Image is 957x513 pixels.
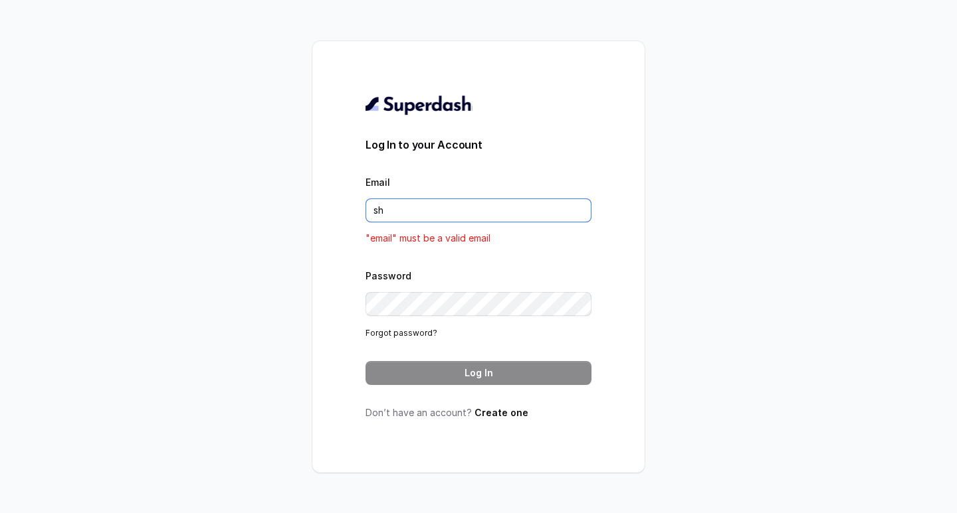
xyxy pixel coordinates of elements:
p: Don’t have an account? [366,406,591,419]
a: Create one [475,407,528,418]
p: "email" must be a valid email [366,230,591,246]
input: youremail@example.com [366,198,591,222]
label: Email [366,177,390,188]
label: Password [366,270,411,281]
button: Log In [366,361,591,385]
h3: Log In to your Account [366,137,591,153]
img: light.svg [366,94,473,115]
a: Forgot password? [366,328,437,338]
